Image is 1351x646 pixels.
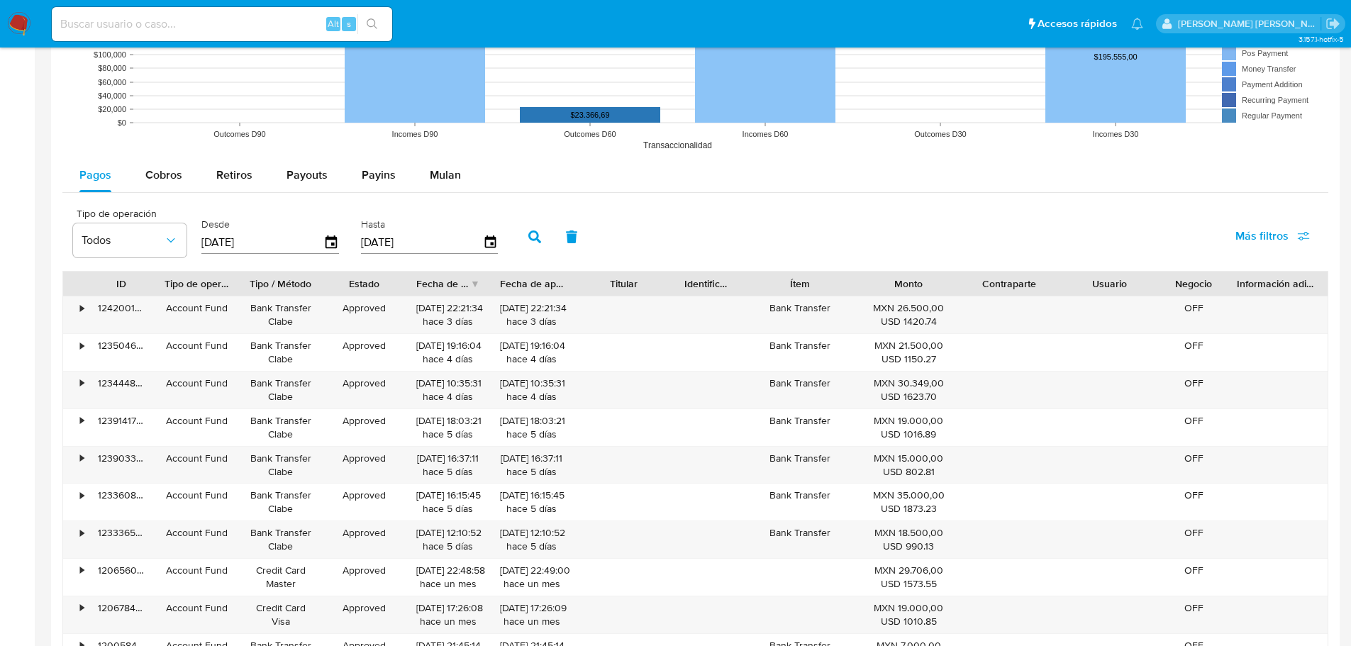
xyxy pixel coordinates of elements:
[347,17,351,30] span: s
[52,15,392,33] input: Buscar usuario o caso...
[1131,18,1143,30] a: Notificaciones
[1299,33,1344,45] span: 3.157.1-hotfix-5
[1325,16,1340,31] a: Salir
[1178,17,1321,30] p: gloria.villasanti@mercadolibre.com
[1038,16,1117,31] span: Accesos rápidos
[328,17,339,30] span: Alt
[357,14,387,34] button: search-icon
